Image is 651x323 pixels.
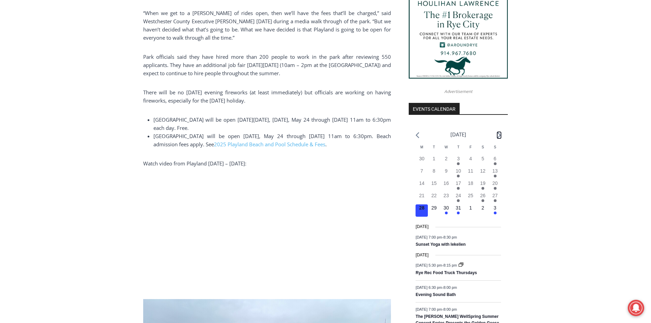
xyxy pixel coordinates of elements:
time: - [416,285,457,289]
time: 15 [431,180,437,186]
a: Sunset Yoga with Iekelien [416,242,465,247]
time: 23 [444,193,449,198]
time: 17 [456,180,461,186]
button: 2 [477,204,489,217]
em: Has events [494,212,497,214]
time: 31 [456,205,461,211]
button: 27 Has events [489,192,501,204]
em: Has events [457,162,460,165]
time: 8 [433,168,435,174]
time: 29 [431,205,437,211]
li: [DATE] [450,130,466,139]
span: W [445,145,448,149]
button: 10 Has events [452,167,465,180]
em: Has events [482,187,484,190]
span: [GEOGRAPHIC_DATA] will be open [DATE], May 24 through [DATE] 11am to 6:30pm. Beach admission fees... [153,133,391,148]
em: Has events [457,199,460,202]
time: 2 [445,156,448,161]
span: T [457,145,459,149]
time: 11 [468,168,473,174]
div: Friday [464,145,477,155]
time: 9 [445,168,448,174]
span: [DATE] 6:30 pm [416,285,442,289]
div: Saturday [477,145,489,155]
time: 18 [468,180,473,186]
time: 27 [492,193,498,198]
time: 1 [433,156,435,161]
div: Tuesday [428,145,440,155]
button: 17 Has events [452,180,465,192]
time: 30 [419,156,424,161]
div: Wednesday [440,145,452,155]
button: 25 [464,192,477,204]
span: 8:15 pm [443,263,457,267]
time: - [416,235,457,239]
button: 3 Has events [489,204,501,217]
span: 8:00 pm [443,307,457,311]
span: [DATE] 7:00 pm [416,307,442,311]
button: 3 Has events [452,155,465,167]
span: S [494,145,496,149]
button: 5 [477,155,489,167]
span: 8:00 pm [443,285,457,289]
span: Park officials said they have hired more than 200 people to work in the park after reviewing 550 ... [143,53,391,77]
time: 20 [492,180,498,186]
time: 14 [419,180,424,186]
a: Book [PERSON_NAME]'s Good Humor for Your Event [203,2,247,31]
time: 26 [480,193,486,198]
button: 12 [477,167,489,180]
button: 9 [440,167,452,180]
div: Sunday [489,145,501,155]
h2: Events Calendar [409,103,460,115]
button: 1 [464,204,477,217]
time: 25 [468,193,473,198]
time: 12 [480,168,486,174]
em: Has events [494,199,497,202]
span: Advertisement [437,88,479,95]
span: [DATE] 5:30 pm [416,263,442,267]
span: Intern @ [DOMAIN_NAME] [179,68,317,83]
button: 18 [464,180,477,192]
a: Intern @ [DOMAIN_NAME] [164,66,331,85]
div: Available for Private Home, Business, Club or Other Events [45,9,169,22]
button: 13 Has events [489,167,501,180]
button: 23 [440,192,452,204]
a: Evening Sound Bath [416,292,456,298]
button: 8 [428,167,440,180]
button: 4 [464,155,477,167]
span: There will be no [DATE] evening fireworks (at least immediately) but officials are working on hav... [143,89,391,104]
button: 31 Has events [452,204,465,217]
button: 1 [428,155,440,167]
button: 29 [428,204,440,217]
time: 5 [482,156,484,161]
span: F [470,145,472,149]
iframe: YouTube video player [143,178,335,286]
time: 10 [456,168,461,174]
time: 7 [420,168,423,174]
button: 11 [464,167,477,180]
span: S [482,145,484,149]
em: Has events [457,187,460,190]
time: 30 [444,205,449,211]
button: 16 [440,180,452,192]
a: Previous month [416,132,419,138]
time: 22 [431,193,437,198]
a: 2025 Playland Beach and Pool Schedule & Fees [214,141,325,148]
span: “When we get to a [PERSON_NAME] of rides open, then we’ll have the fees that’ll be charged,” said... [143,10,391,41]
time: 24 [456,193,461,198]
a: Rye Rec Food Truck Thursdays [416,270,477,276]
span: . [325,141,327,148]
button: 22 [428,192,440,204]
em: Has events [445,212,448,214]
time: 3 [457,156,460,161]
time: 21 [419,193,424,198]
em: Has events [457,212,460,214]
time: [DATE] [416,252,429,258]
em: Has events [482,199,484,202]
button: 26 Has events [477,192,489,204]
time: 6 [494,156,497,161]
em: Has events [494,175,497,177]
time: 28 [419,205,424,211]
